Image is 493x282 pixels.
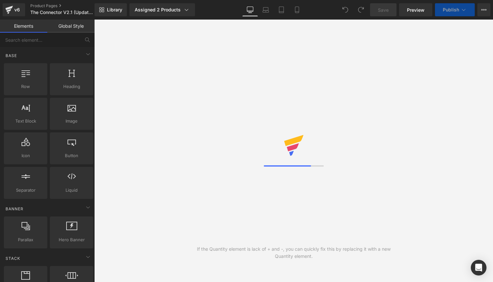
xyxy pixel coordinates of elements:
span: Separator [6,187,45,194]
a: Laptop [258,3,274,16]
span: Stack [5,255,21,261]
span: Publish [443,7,459,12]
span: Text Block [6,118,45,125]
a: Mobile [289,3,305,16]
span: Liquid [52,187,91,194]
a: Global Style [47,20,95,33]
span: Parallax [6,236,45,243]
button: Redo [354,3,367,16]
span: Row [6,83,45,90]
div: v6 [13,6,21,14]
div: If the Quantity element is lack of + and -, you can quickly fix this by replacing it with a new Q... [194,245,394,260]
span: Base [5,52,18,59]
a: Tablet [274,3,289,16]
span: Image [52,118,91,125]
span: Banner [5,206,24,212]
span: Heading [52,83,91,90]
button: More [477,3,490,16]
a: Preview [399,3,432,16]
div: Assigned 2 Products [135,7,190,13]
button: Publish [435,3,475,16]
button: Undo [339,3,352,16]
span: Save [378,7,389,13]
span: Button [52,152,91,159]
span: The Connector V2.1 (Updated Template) [30,10,93,15]
span: Preview [407,7,425,13]
a: Desktop [242,3,258,16]
a: v6 [3,3,25,16]
span: Hero Banner [52,236,91,243]
div: Open Intercom Messenger [471,260,486,275]
a: Product Pages [30,3,105,8]
span: Library [107,7,122,13]
span: Icon [6,152,45,159]
a: New Library [95,3,127,16]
